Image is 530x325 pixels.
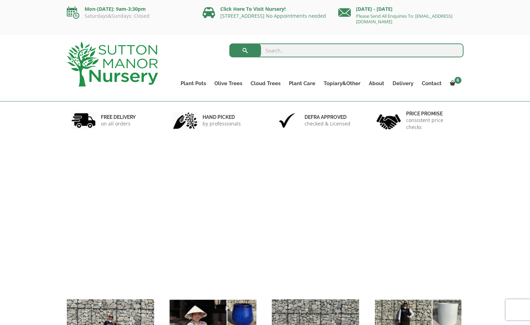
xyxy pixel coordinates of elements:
[388,79,418,88] a: Delivery
[246,79,285,88] a: Cloud Trees
[446,79,464,88] a: 6
[220,13,326,19] a: [STREET_ADDRESS] No Appointments needed
[203,120,241,127] p: by professionals
[304,114,350,120] h6: Defra approved
[67,13,192,19] p: Saturdays&Sundays: Closed
[338,5,464,13] p: [DATE] - [DATE]
[377,110,401,131] img: 4.jpg
[101,114,136,120] h6: FREE DELIVERY
[220,6,286,12] a: Click Here To Visit Nursery!
[203,114,241,120] h6: hand picked
[67,5,192,13] p: Mon-[DATE]: 9am-3:30pm
[176,79,210,88] a: Plant Pots
[285,79,319,88] a: Plant Care
[275,112,299,129] img: 3.jpg
[229,43,464,57] input: Search...
[304,120,350,127] p: checked & Licensed
[101,120,136,127] p: on all orders
[319,79,365,88] a: Topiary&Other
[210,79,246,88] a: Olive Trees
[454,77,461,84] span: 6
[356,13,452,25] a: Please Send All Enquiries To: [EMAIL_ADDRESS][DOMAIN_NAME]
[67,42,158,87] img: logo
[365,79,388,88] a: About
[406,111,459,117] h6: Price promise
[173,112,197,129] img: 2.jpg
[71,112,96,129] img: 1.jpg
[418,79,446,88] a: Contact
[406,117,459,131] p: consistent price checks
